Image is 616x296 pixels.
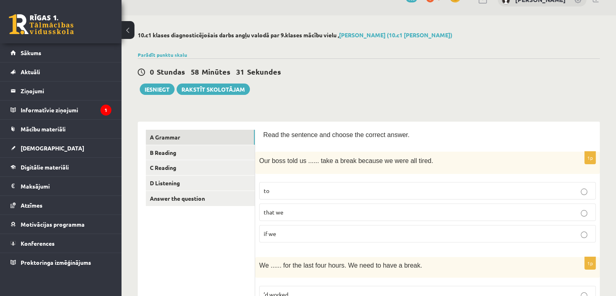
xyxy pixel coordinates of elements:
[11,82,111,100] a: Ziņojumi
[21,125,66,133] span: Mācību materiāli
[100,105,111,116] i: 1
[21,82,111,100] legend: Ziņojumi
[11,139,111,157] a: [DEMOGRAPHIC_DATA]
[146,145,255,160] a: B Reading
[21,49,41,56] span: Sākums
[21,177,111,195] legend: Maksājumi
[247,67,281,76] span: Sekundes
[21,68,40,75] span: Aktuāli
[140,84,175,95] button: Iesniegt
[584,257,596,270] p: 1p
[146,191,255,206] a: Answer the question
[138,51,187,58] a: Parādīt punktu skalu
[150,67,154,76] span: 0
[21,144,84,152] span: [DEMOGRAPHIC_DATA]
[21,202,43,209] span: Atzīmes
[202,67,230,76] span: Minūtes
[21,240,55,247] span: Konferences
[264,230,276,237] span: if we
[259,157,433,164] span: Our boss told us ...... take a break because we were all tired.
[146,160,255,175] a: C Reading
[11,215,111,234] a: Motivācijas programma
[581,232,587,238] input: if we
[11,234,111,253] a: Konferences
[146,176,255,191] a: D Listening
[21,221,85,228] span: Motivācijas programma
[21,163,69,171] span: Digitālie materiāli
[11,196,111,214] a: Atzīmes
[146,130,255,145] a: A Grammar
[11,62,111,81] a: Aktuāli
[339,31,452,39] a: [PERSON_NAME] (10.c1 [PERSON_NAME])
[263,131,409,138] span: Read the sentence and choose the correct answer.
[157,67,185,76] span: Stundas
[264,187,269,194] span: to
[584,151,596,164] p: 1p
[9,14,74,34] a: Rīgas 1. Tālmācības vidusskola
[21,259,91,266] span: Proktoringa izmēģinājums
[264,208,283,216] span: that we
[11,120,111,138] a: Mācību materiāli
[11,253,111,272] a: Proktoringa izmēģinājums
[581,210,587,217] input: that we
[259,262,422,269] span: We ...... for the last four hours. We need to have a break.
[11,158,111,176] a: Digitālie materiāli
[236,67,244,76] span: 31
[177,84,250,95] a: Rakstīt skolotājam
[11,101,111,119] a: Informatīvie ziņojumi1
[581,189,587,195] input: to
[138,32,600,39] h2: 10.c1 klases diagnosticējošais darbs angļu valodā par 9.klases mācību vielu ,
[191,67,199,76] span: 58
[11,43,111,62] a: Sākums
[11,177,111,195] a: Maksājumi
[21,101,111,119] legend: Informatīvie ziņojumi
